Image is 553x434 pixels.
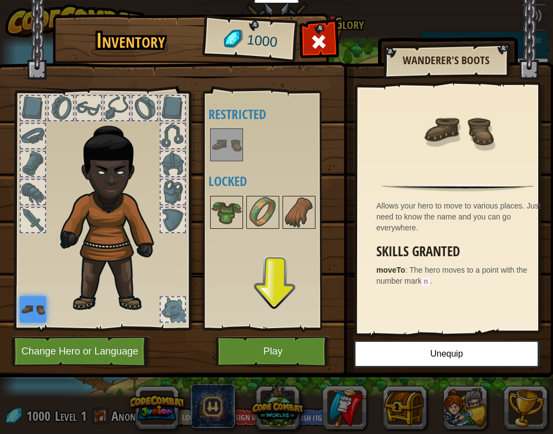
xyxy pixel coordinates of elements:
[376,200,545,233] div: Allows your hero to move to various places. Just need to know the name and you can go everywhere.
[247,197,278,228] img: portrait.png
[208,174,346,188] h4: Locked
[394,54,498,66] h2: Wanderer's Boots
[211,129,242,160] img: portrait.png
[422,94,494,166] img: portrait.png
[376,266,405,274] strong: moveTo
[421,277,430,287] code: n
[354,340,539,368] button: Unequip
[376,244,545,259] h3: Skills Granted
[55,112,173,314] img: champion_hair.png
[211,197,242,228] img: portrait.png
[12,336,151,367] button: Change Hero or Language
[382,184,534,191] img: hr.png
[246,30,279,52] span: 1000
[20,296,46,323] img: portrait.png
[60,29,200,52] h1: Inventory
[405,266,410,274] span: :
[208,107,346,121] h4: Restricted
[376,266,527,285] span: The hero moves to a point with the number mark .
[216,336,330,367] button: Play
[284,197,314,228] img: portrait.png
